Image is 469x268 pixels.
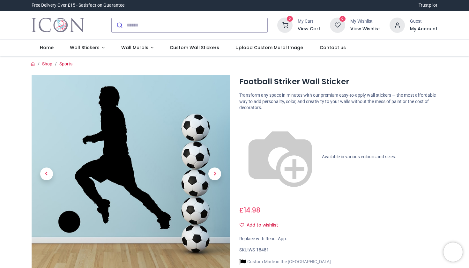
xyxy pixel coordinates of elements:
[32,105,61,243] a: Previous
[59,61,72,66] a: Sports
[32,16,84,34] a: Logo of Icon Wall Stickers
[239,247,437,253] div: SKU:
[298,26,320,32] a: View Cart
[121,44,148,51] span: Wall Murals
[32,2,124,9] div: Free Delivery Over £15 - Satisfaction Guarantee
[62,40,113,56] a: Wall Stickers
[70,44,100,51] span: Wall Stickers
[32,16,84,34] img: Icon Wall Stickers
[277,22,293,27] a: 0
[339,16,346,22] sup: 0
[322,154,396,159] span: Available in various colours and sizes.
[443,242,463,262] iframe: Brevo live chat
[239,116,321,198] img: color-wheel.png
[239,76,437,87] h1: Football Striker Wall Sticker
[40,167,53,180] span: Previous
[240,223,244,227] i: Add to wishlist
[320,44,346,51] span: Contact us
[410,18,437,25] div: Guest
[200,105,230,243] a: Next
[350,26,380,32] a: View Wishlist
[330,22,345,27] a: 0
[42,61,52,66] a: Shop
[239,205,260,215] span: £
[239,220,284,231] button: Add to wishlistAdd to wishlist
[410,26,437,32] a: My Account
[208,167,221,180] span: Next
[112,18,127,32] button: Submit
[170,44,219,51] span: Custom Wall Stickers
[244,205,260,215] span: 14.98
[239,236,437,242] div: Replace with React App.
[287,16,293,22] sup: 0
[235,44,303,51] span: Upload Custom Mural Image
[239,92,437,111] p: Transform any space in minutes with our premium easy-to-apply wall stickers — the most affordable...
[239,258,331,265] li: Custom Made in the [GEOGRAPHIC_DATA]
[350,18,380,25] div: My Wishlist
[298,18,320,25] div: My Cart
[419,2,437,9] a: Trustpilot
[249,247,269,252] span: WS-18481
[113,40,162,56] a: Wall Murals
[40,44,54,51] span: Home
